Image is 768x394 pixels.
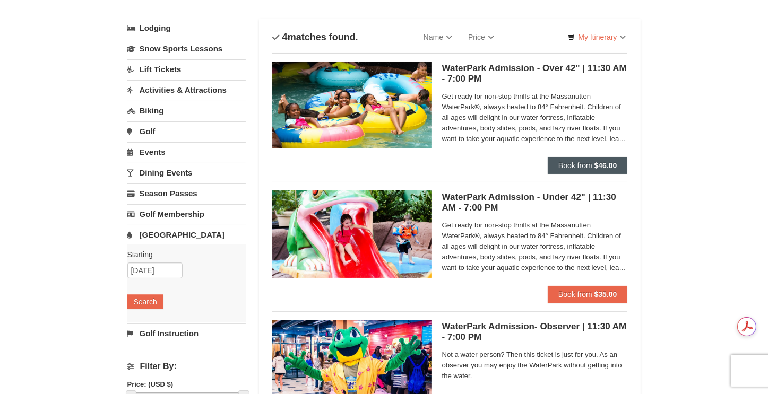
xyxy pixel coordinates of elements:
button: Search [127,294,163,309]
h4: matches found. [272,32,358,42]
span: Book from [558,161,592,170]
button: Book from $46.00 [548,157,628,174]
a: Lodging [127,19,246,38]
span: Get ready for non-stop thrills at the Massanutten WaterPark®, always heated to 84° Fahrenheit. Ch... [442,220,628,273]
a: My Itinerary [561,29,633,45]
strong: Price: (USD $) [127,380,174,388]
a: Dining Events [127,163,246,182]
a: Golf Instruction [127,323,246,343]
label: Starting [127,249,238,260]
strong: $35.00 [594,290,617,299]
a: Golf Membership [127,204,246,224]
span: Not a water person? Then this ticket is just for you. As an observer you may enjoy the WaterPark ... [442,349,628,381]
a: [GEOGRAPHIC_DATA] [127,225,246,244]
a: Golf [127,121,246,141]
img: 6619917-1570-0b90b492.jpg [272,190,432,277]
a: Lift Tickets [127,59,246,79]
h5: WaterPark Admission- Observer | 11:30 AM - 7:00 PM [442,321,628,343]
span: Book from [558,290,592,299]
img: 6619917-1560-394ba125.jpg [272,62,432,148]
span: Get ready for non-stop thrills at the Massanutten WaterPark®, always heated to 84° Fahrenheit. Ch... [442,91,628,144]
strong: $46.00 [594,161,617,170]
a: Name [416,27,460,48]
a: Biking [127,101,246,120]
h5: WaterPark Admission - Over 42" | 11:30 AM - 7:00 PM [442,63,628,84]
a: Activities & Attractions [127,80,246,100]
h5: WaterPark Admission - Under 42" | 11:30 AM - 7:00 PM [442,192,628,213]
a: Events [127,142,246,162]
h4: Filter By: [127,362,246,371]
a: Price [460,27,502,48]
a: Snow Sports Lessons [127,39,246,58]
span: 4 [282,32,288,42]
a: Season Passes [127,183,246,203]
button: Book from $35.00 [548,286,628,303]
